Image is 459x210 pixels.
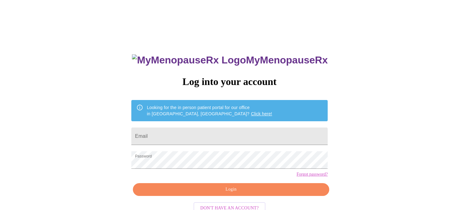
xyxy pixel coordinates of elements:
img: MyMenopauseRx Logo [132,54,246,66]
a: Click here! [251,111,272,116]
button: Login [133,183,329,196]
div: Looking for the in person patient portal for our office in [GEOGRAPHIC_DATA], [GEOGRAPHIC_DATA]? [147,102,272,119]
span: Login [140,186,322,193]
h3: Log into your account [131,76,328,87]
h3: MyMenopauseRx [132,54,328,66]
a: Forgot password? [296,172,328,177]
